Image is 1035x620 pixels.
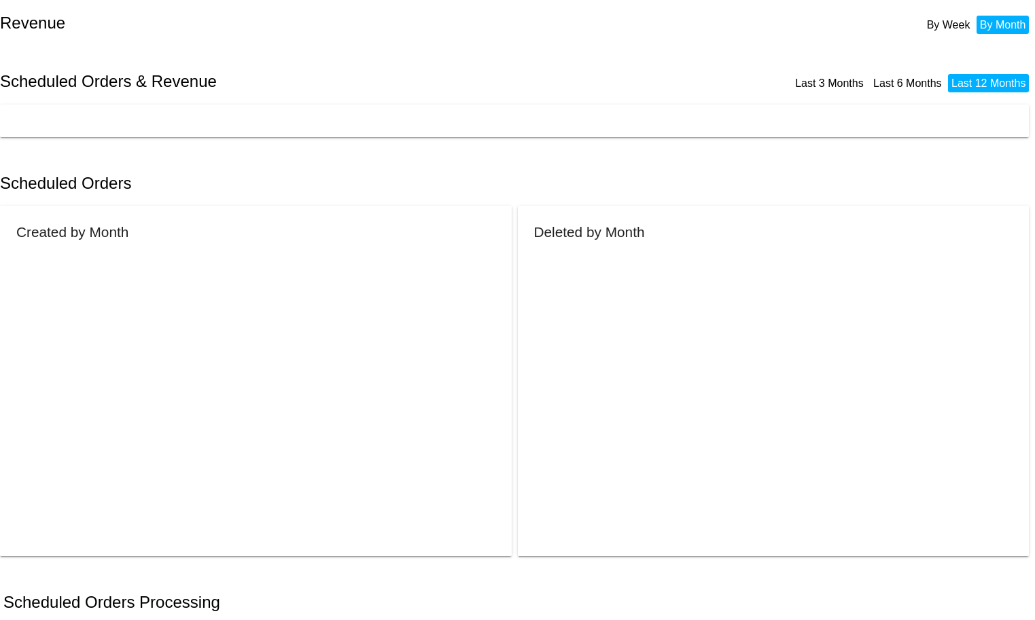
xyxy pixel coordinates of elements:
[534,224,645,240] h2: Deleted by Month
[977,16,1030,34] li: By Month
[3,593,220,612] h2: Scheduled Orders Processing
[873,77,942,89] a: Last 6 Months
[16,224,128,240] h2: Created by Month
[951,77,1025,89] a: Last 12 Months
[924,16,974,34] li: By Week
[795,77,864,89] a: Last 3 Months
